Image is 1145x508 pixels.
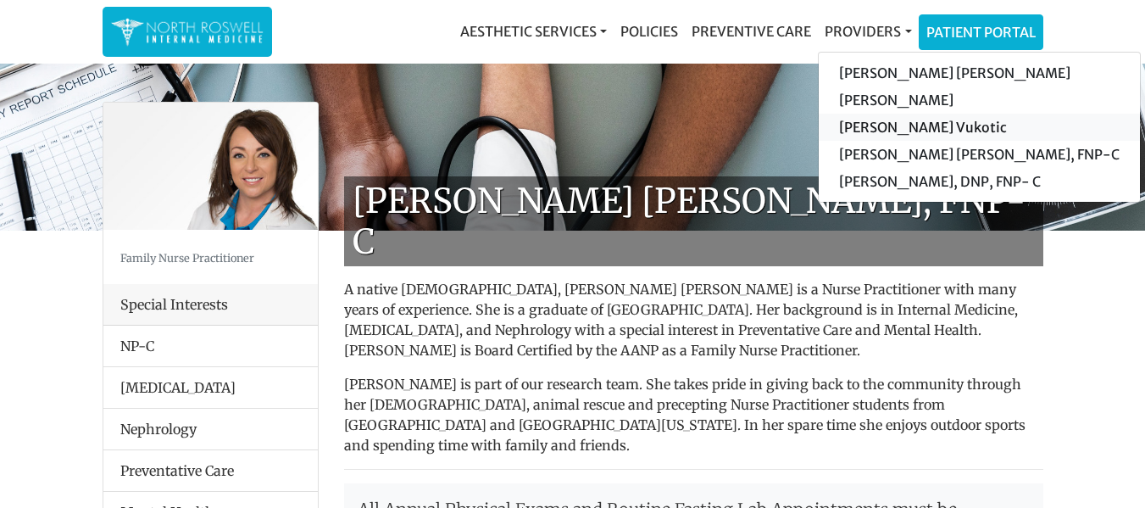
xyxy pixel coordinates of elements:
[103,103,318,230] img: Keela Weeks Leger, FNP-C
[819,141,1140,168] a: [PERSON_NAME] [PERSON_NAME], FNP-C
[685,14,818,48] a: Preventive Care
[920,15,1042,49] a: Patient Portal
[818,14,918,48] a: Providers
[344,374,1043,455] p: [PERSON_NAME] is part of our research team. She takes pride in giving back to the community throu...
[819,59,1140,87] a: [PERSON_NAME] [PERSON_NAME]
[819,87,1140,114] a: [PERSON_NAME]
[344,176,1043,266] h1: [PERSON_NAME] [PERSON_NAME], FNP-C
[103,449,318,492] li: Preventative Care
[120,251,254,265] small: Family Nurse Practitioner
[819,168,1140,195] a: [PERSON_NAME], DNP, FNP- C
[103,326,318,367] li: NP-C
[614,14,685,48] a: Policies
[453,14,614,48] a: Aesthetic Services
[819,114,1140,141] a: [PERSON_NAME] Vukotic
[103,366,318,409] li: [MEDICAL_DATA]
[344,279,1043,360] p: A native [DEMOGRAPHIC_DATA], [PERSON_NAME] [PERSON_NAME] is a Nurse Practitioner with many years ...
[111,15,264,48] img: North Roswell Internal Medicine
[103,284,318,326] div: Special Interests
[103,408,318,450] li: Nephrology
